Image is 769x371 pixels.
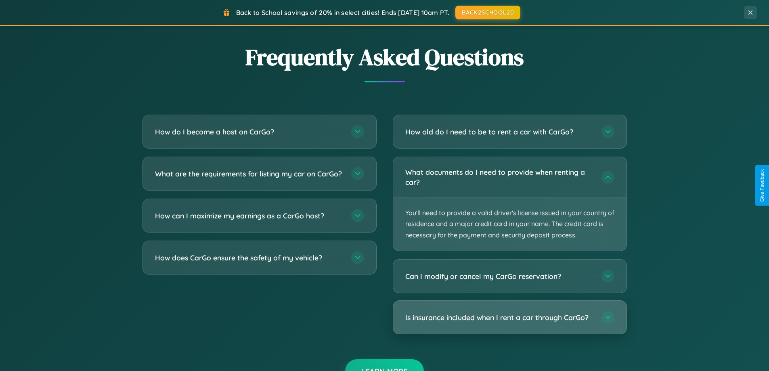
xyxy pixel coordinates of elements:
h2: Frequently Asked Questions [142,42,627,73]
h3: How can I maximize my earnings as a CarGo host? [155,211,343,221]
h3: Can I modify or cancel my CarGo reservation? [405,271,593,281]
span: Back to School savings of 20% in select cities! Ends [DATE] 10am PT. [236,8,449,17]
h3: What documents do I need to provide when renting a car? [405,167,593,187]
button: BACK2SCHOOL20 [455,6,520,19]
h3: What are the requirements for listing my car on CarGo? [155,169,343,179]
p: You'll need to provide a valid driver's license issued in your country of residence and a major c... [393,197,627,251]
h3: Is insurance included when I rent a car through CarGo? [405,312,593,323]
h3: How does CarGo ensure the safety of my vehicle? [155,253,343,263]
h3: How old do I need to be to rent a car with CarGo? [405,127,593,137]
div: Give Feedback [759,169,765,202]
h3: How do I become a host on CarGo? [155,127,343,137]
